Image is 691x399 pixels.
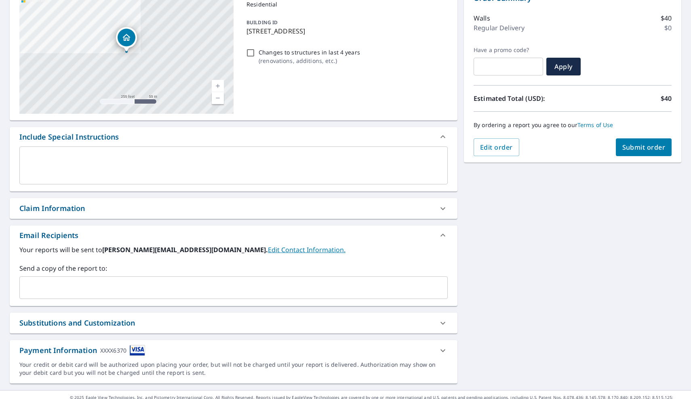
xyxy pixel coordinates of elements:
[10,226,457,245] div: Email Recipients
[100,345,126,356] div: XXXX6370
[259,48,360,56] p: Changes to structures in last 4 years
[474,46,543,54] label: Have a promo code?
[474,121,672,129] p: By ordering a report you agree to our
[474,94,573,103] p: Estimated Total (USD):
[259,56,360,65] p: ( renovations, additions, etc. )
[622,143,666,152] span: Submit order
[19,245,448,255] label: Your reports will be sent to
[661,94,672,103] p: $40
[130,345,145,356] img: cardImage
[102,245,268,254] b: [PERSON_NAME][EMAIL_ADDRESS][DOMAIN_NAME].
[474,23,525,33] p: Regular Delivery
[616,138,672,156] button: Submit order
[19,132,119,142] div: Include Special Instructions
[664,23,672,33] p: $0
[268,245,345,254] a: EditContactInfo
[19,361,448,377] div: Your credit or debit card will be authorized upon placing your order, but will not be charged unt...
[19,318,135,328] div: Substitutions and Customization
[661,13,672,23] p: $40
[10,198,457,219] div: Claim Information
[10,127,457,146] div: Include Special Instructions
[246,19,278,26] p: BUILDING ID
[474,13,490,23] p: Walls
[10,340,457,361] div: Payment InformationXXXX6370cardImage
[212,80,224,92] a: Current Level 17, Zoom In
[480,143,513,152] span: Edit order
[10,313,457,333] div: Substitutions and Customization
[19,203,85,214] div: Claim Information
[546,58,581,75] button: Apply
[19,230,78,241] div: Email Recipients
[19,345,145,356] div: Payment Information
[246,26,445,36] p: [STREET_ADDRESS]
[553,62,574,71] span: Apply
[212,92,224,104] a: Current Level 17, Zoom Out
[19,263,448,273] label: Send a copy of the report to:
[474,138,519,156] button: Edit order
[577,121,613,129] a: Terms of Use
[116,27,137,52] div: Dropped pin, building 1, Residential property, 18797 E 51st Pl Denver, CO 80249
